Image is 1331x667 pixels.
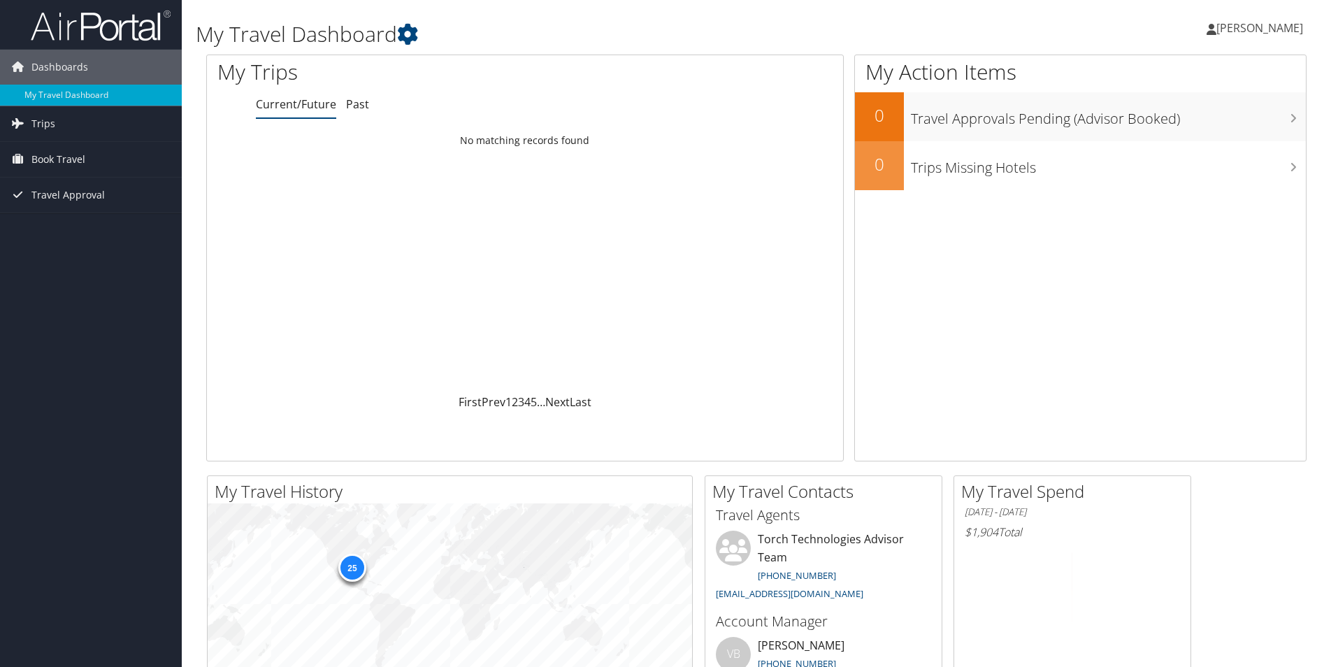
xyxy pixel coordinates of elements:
h3: Trips Missing Hotels [911,151,1306,178]
h3: Travel Approvals Pending (Advisor Booked) [911,102,1306,129]
td: No matching records found [207,128,843,153]
a: [EMAIL_ADDRESS][DOMAIN_NAME] [716,587,863,600]
h6: [DATE] - [DATE] [965,505,1180,519]
span: Book Travel [31,142,85,177]
h3: Travel Agents [716,505,931,525]
a: Past [346,96,369,112]
a: [PERSON_NAME] [1207,7,1317,49]
a: Prev [482,394,505,410]
h2: My Travel History [215,480,692,503]
div: 25 [338,553,366,581]
span: … [537,394,545,410]
img: airportal-logo.png [31,9,171,42]
h2: My Travel Contacts [712,480,942,503]
span: $1,904 [965,524,998,540]
h2: My Travel Spend [961,480,1190,503]
h2: 0 [855,103,904,127]
a: 0Travel Approvals Pending (Advisor Booked) [855,92,1306,141]
a: Last [570,394,591,410]
span: Trips [31,106,55,141]
a: 1 [505,394,512,410]
span: [PERSON_NAME] [1216,20,1303,36]
span: Dashboards [31,50,88,85]
a: 5 [531,394,537,410]
li: Torch Technologies Advisor Team [709,531,938,605]
h6: Total [965,524,1180,540]
a: Next [545,394,570,410]
a: 0Trips Missing Hotels [855,141,1306,190]
a: 2 [512,394,518,410]
a: 3 [518,394,524,410]
a: First [459,394,482,410]
h1: My Trips [217,57,568,87]
h1: My Action Items [855,57,1306,87]
h1: My Travel Dashboard [196,20,943,49]
h2: 0 [855,152,904,176]
a: [PHONE_NUMBER] [758,569,836,582]
span: Travel Approval [31,178,105,213]
a: Current/Future [256,96,336,112]
h3: Account Manager [716,612,931,631]
a: 4 [524,394,531,410]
